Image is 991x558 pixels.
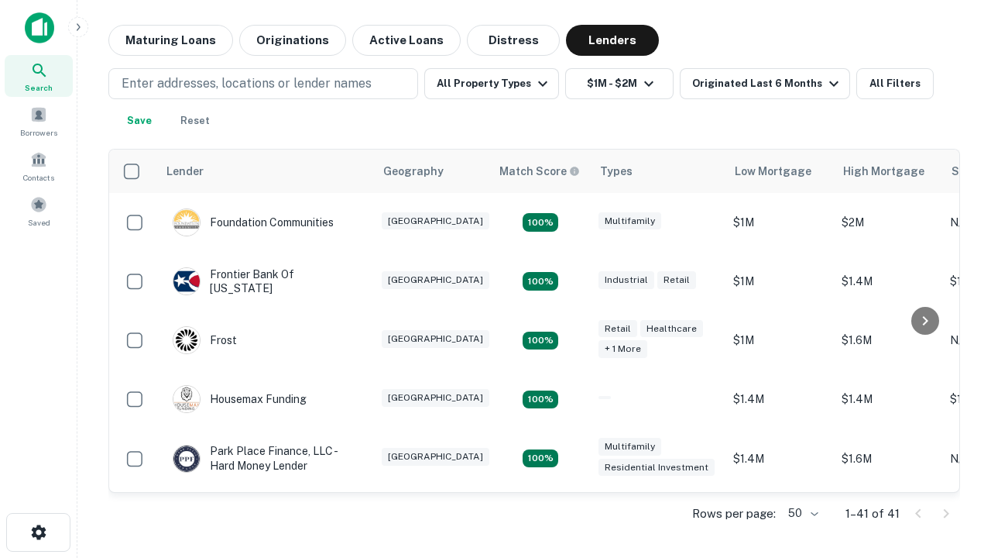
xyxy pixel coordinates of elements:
[25,12,54,43] img: capitalize-icon.png
[640,320,703,338] div: Healthcare
[467,25,560,56] button: Distress
[725,150,834,193] th: Low Mortgage
[170,105,220,136] button: Reset
[598,320,637,338] div: Retail
[856,68,934,99] button: All Filters
[173,327,200,353] img: picture
[843,162,924,181] div: High Mortgage
[499,163,580,180] div: Capitalize uses an advanced AI algorithm to match your search with the best lender. The match sco...
[523,213,558,232] div: Matching Properties: 4, hasApolloMatch: undefined
[424,68,559,99] button: All Property Types
[725,488,834,547] td: $1.1M
[20,126,57,139] span: Borrowers
[834,252,942,311] td: $1.4M
[166,162,204,181] div: Lender
[5,55,73,97] a: Search
[834,370,942,429] td: $1.4M
[173,386,200,412] img: picture
[834,150,942,193] th: High Mortgage
[598,271,654,289] div: Industrial
[115,105,164,136] button: Save your search to get updates of matches that match your search criteria.
[5,100,73,142] a: Borrowers
[382,271,489,289] div: [GEOGRAPHIC_DATA]
[157,150,374,193] th: Lender
[600,162,633,181] div: Types
[598,212,661,230] div: Multifamily
[735,162,811,181] div: Low Mortgage
[25,81,53,94] span: Search
[28,216,50,229] span: Saved
[834,429,942,487] td: $1.6M
[173,209,200,236] img: picture
[383,162,444,181] div: Geography
[352,25,461,56] button: Active Loans
[523,332,558,350] div: Matching Properties: 5, hasApolloMatch: undefined
[173,267,358,295] div: Frontier Bank Of [US_STATE]
[239,25,346,56] button: Originations
[523,449,558,468] div: Matching Properties: 4, hasApolloMatch: undefined
[499,163,577,180] h6: Match Score
[5,145,73,187] a: Contacts
[5,190,73,232] a: Saved
[834,311,942,370] td: $1.6M
[692,505,776,523] p: Rows per page:
[680,68,850,99] button: Originated Last 6 Months
[598,438,661,456] div: Multifamily
[725,193,834,252] td: $1M
[834,488,942,547] td: $1.8M
[490,150,591,193] th: Capitalize uses an advanced AI algorithm to match your search with the best lender. The match sco...
[914,384,991,459] iframe: Chat Widget
[382,330,489,348] div: [GEOGRAPHIC_DATA]
[782,502,821,525] div: 50
[382,448,489,466] div: [GEOGRAPHIC_DATA]
[566,25,659,56] button: Lenders
[173,446,200,472] img: picture
[725,370,834,429] td: $1.4M
[523,272,558,291] div: Matching Properties: 4, hasApolloMatch: undefined
[108,25,233,56] button: Maturing Loans
[173,385,307,413] div: Housemax Funding
[23,171,54,184] span: Contacts
[173,208,334,236] div: Foundation Communities
[173,268,200,294] img: picture
[565,68,674,99] button: $1M - $2M
[725,252,834,311] td: $1M
[834,193,942,252] td: $2M
[692,74,843,93] div: Originated Last 6 Months
[598,340,647,358] div: + 1 more
[122,74,372,93] p: Enter addresses, locations or lender names
[173,326,237,354] div: Frost
[725,311,834,370] td: $1M
[382,212,489,230] div: [GEOGRAPHIC_DATA]
[725,429,834,487] td: $1.4M
[845,505,900,523] p: 1–41 of 41
[173,444,358,472] div: Park Place Finance, LLC - Hard Money Lender
[657,271,696,289] div: Retail
[591,150,725,193] th: Types
[382,389,489,407] div: [GEOGRAPHIC_DATA]
[374,150,490,193] th: Geography
[598,459,715,477] div: Residential Investment
[108,68,418,99] button: Enter addresses, locations or lender names
[523,391,558,409] div: Matching Properties: 4, hasApolloMatch: undefined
